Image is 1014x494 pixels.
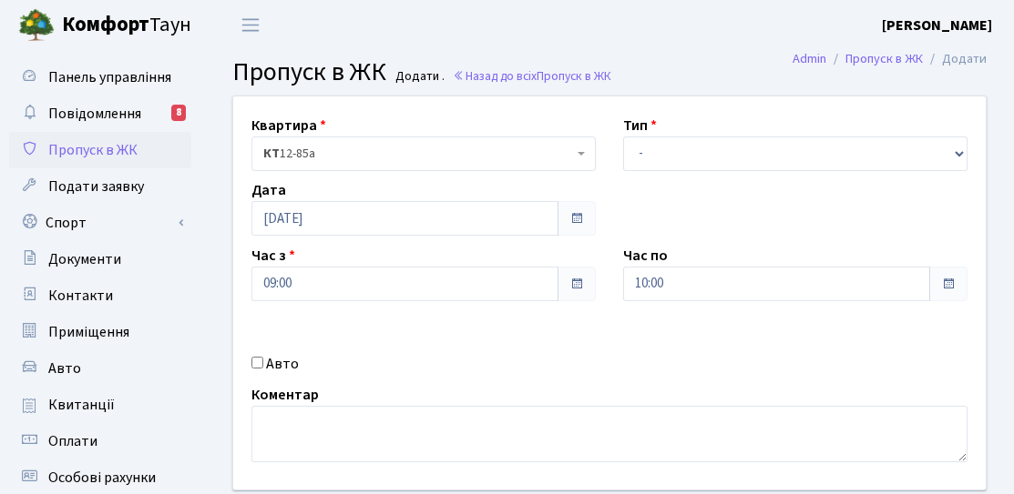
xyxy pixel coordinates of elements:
[9,423,191,459] a: Оплати
[48,176,144,197] span: Подати заявку
[9,241,191,277] a: Документи
[453,67,611,85] a: Назад до всіхПропуск в ЖК
[251,245,295,267] label: Час з
[9,350,191,387] a: Авто
[9,387,191,423] a: Квитанції
[48,395,115,415] span: Квитанції
[48,322,129,342] span: Приміщення
[48,67,171,87] span: Панель управління
[232,54,386,90] span: Пропуск в ЖК
[9,168,191,205] a: Подати заявку
[9,59,191,96] a: Панель управління
[48,104,141,124] span: Повідомлення
[251,179,286,201] label: Дата
[9,205,191,241] a: Спорт
[251,115,326,136] label: Квартира
[9,314,191,350] a: Приміщення
[392,69,445,85] small: Додати .
[48,140,138,160] span: Пропуск в ЖК
[793,49,826,68] a: Admin
[263,145,280,163] b: КТ
[18,7,55,44] img: logo.png
[623,245,668,267] label: Час по
[48,249,121,269] span: Документи
[171,105,186,121] div: 8
[9,277,191,314] a: Контакти
[923,49,987,69] li: Додати
[48,358,81,378] span: Авто
[228,10,273,40] button: Переключити навігацію
[623,115,657,136] label: Тип
[882,15,992,36] a: [PERSON_NAME]
[251,384,319,406] label: Коментар
[765,40,1014,78] nav: breadcrumb
[9,96,191,132] a: Повідомлення8
[48,286,113,306] span: Контакти
[48,468,156,488] span: Особові рахунки
[48,431,97,451] span: Оплати
[263,145,573,163] span: <b>КТ</b>&nbsp;&nbsp;&nbsp;&nbsp;12-85а
[537,67,611,85] span: Пропуск в ЖК
[251,136,596,171] span: <b>КТ</b>&nbsp;&nbsp;&nbsp;&nbsp;12-85а
[266,353,299,375] label: Авто
[845,49,923,68] a: Пропуск в ЖК
[62,10,191,41] span: Таун
[9,132,191,168] a: Пропуск в ЖК
[62,10,149,39] b: Комфорт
